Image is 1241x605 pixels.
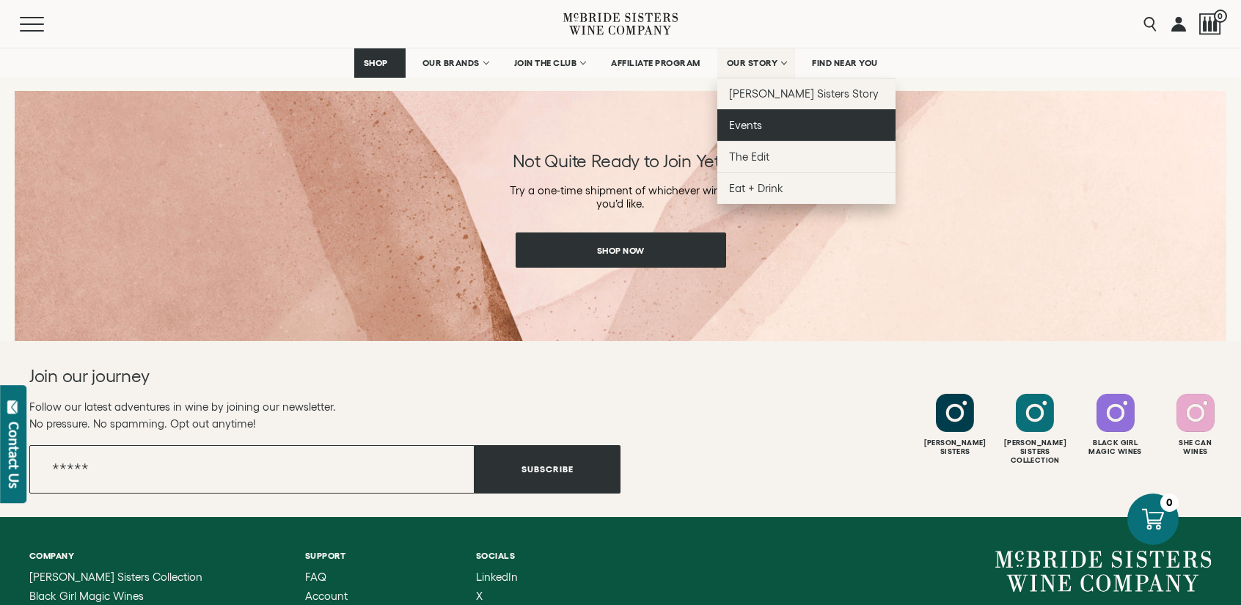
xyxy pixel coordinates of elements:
a: Follow SHE CAN Wines on Instagram She CanWines [1157,394,1234,456]
div: 0 [1160,494,1179,512]
a: The Edit [717,141,896,172]
div: [PERSON_NAME] Sisters Collection [997,439,1073,465]
span: [PERSON_NAME] Sisters Collection [29,571,202,583]
span: Yet? [696,151,729,171]
a: [PERSON_NAME] Sisters Story [717,78,896,109]
span: X [476,590,483,602]
a: Eat + Drink [717,172,896,204]
a: Shop Now [516,232,726,268]
span: JOIN THE CLUB [514,58,577,68]
span: Quite [544,151,587,171]
a: Follow McBride Sisters Collection on Instagram [PERSON_NAME] SistersCollection [997,394,1073,465]
span: Account [305,590,348,602]
span: Events [729,119,762,131]
span: [PERSON_NAME] Sisters Story [729,87,879,100]
span: 0 [1214,10,1227,23]
div: She Can Wines [1157,439,1234,456]
a: Events [717,109,896,141]
a: FIND NEAR YOU [802,48,887,78]
span: Eat + Drink [729,182,783,194]
button: Subscribe [475,445,620,494]
span: Shop Now [571,236,670,265]
a: LinkedIn [476,571,527,583]
a: OUR BRANDS [413,48,497,78]
span: Ready [591,151,640,171]
span: Join [663,151,692,171]
a: McBride Sisters Collection [29,571,250,583]
span: OUR BRANDS [422,58,480,68]
a: Account [305,590,421,602]
a: AFFILIATE PROGRAM [601,48,710,78]
a: FAQ [305,571,421,583]
a: X [476,590,527,602]
span: Not [513,151,541,171]
span: to [644,151,659,171]
span: FAQ [305,571,326,583]
p: Follow our latest adventures in wine by joining our newsletter. No pressure. No spamming. Opt out... [29,398,620,432]
button: Mobile Menu Trigger [20,17,73,32]
span: SHOP [364,58,389,68]
a: Follow Black Girl Magic Wines on Instagram Black GirlMagic Wines [1077,394,1154,456]
span: FIND NEAR YOU [812,58,878,68]
a: McBride Sisters Wine Company [995,551,1212,592]
input: Email [29,445,475,494]
div: Contact Us [7,422,21,488]
span: Black Girl Magic Wines [29,590,144,602]
span: OUR STORY [727,58,778,68]
a: Follow McBride Sisters on Instagram [PERSON_NAME]Sisters [917,394,993,456]
a: Black Girl Magic Wines [29,590,250,602]
div: Black Girl Magic Wines [1077,439,1154,456]
a: JOIN THE CLUB [505,48,595,78]
p: Try a one-time shipment of whichever wines you’d like. [503,184,738,210]
h2: Join our journey [29,364,561,388]
span: AFFILIATE PROGRAM [611,58,700,68]
a: SHOP [354,48,406,78]
div: [PERSON_NAME] Sisters [917,439,993,456]
span: LinkedIn [476,571,518,583]
span: The Edit [729,150,769,163]
a: OUR STORY [717,48,796,78]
